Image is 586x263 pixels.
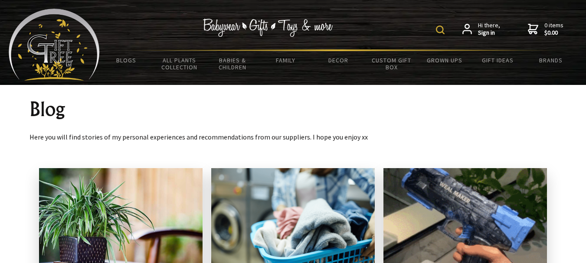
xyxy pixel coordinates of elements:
[478,29,500,37] strong: Sign in
[206,51,259,76] a: Babies & Children
[524,51,577,69] a: Brands
[203,19,333,37] img: Babywear - Gifts - Toys & more
[259,51,312,69] a: Family
[29,132,557,142] p: Here you will find stories of my personal experiences and recommendations from our suppliers. I h...
[436,26,445,34] img: product search
[462,22,500,37] a: Hi there,Sign in
[544,21,563,37] span: 0 items
[528,22,563,37] a: 0 items$0.00
[100,51,153,69] a: BLOGS
[9,9,100,81] img: Babyware - Gifts - Toys and more...
[29,99,557,120] h1: Blog
[153,51,206,76] a: All Plants Collection
[312,51,365,69] a: Decor
[544,29,563,37] strong: $0.00
[471,51,524,69] a: Gift Ideas
[478,22,500,37] span: Hi there,
[365,51,418,76] a: Custom Gift Box
[418,51,471,69] a: Grown Ups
